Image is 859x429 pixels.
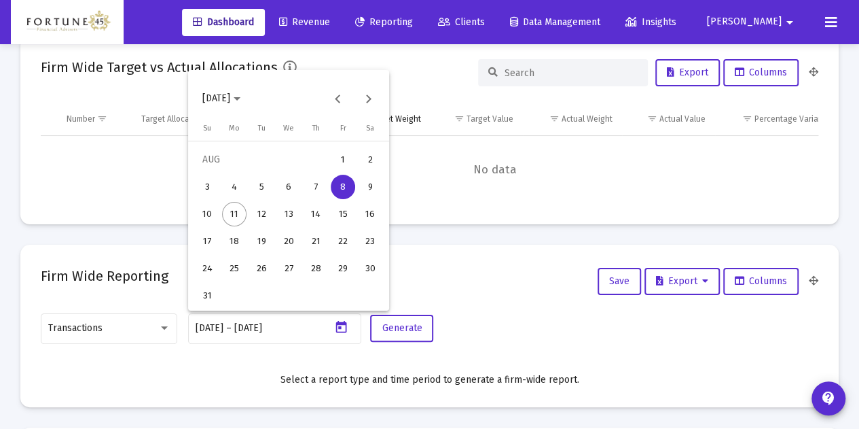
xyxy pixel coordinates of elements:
span: Su [203,124,211,133]
span: [DATE] [202,92,230,104]
button: 2025-08-30 [357,255,384,282]
button: 2025-08-22 [329,228,357,255]
button: Next month [355,85,382,112]
button: Previous month [325,85,352,112]
button: 2025-08-09 [357,173,384,201]
button: 2025-08-07 [302,173,329,201]
div: 11 [222,202,246,226]
button: 2025-08-06 [275,173,302,201]
button: 2025-08-03 [194,173,221,201]
div: 29 [331,256,355,281]
button: 2025-08-21 [302,228,329,255]
button: 2025-08-28 [302,255,329,282]
button: 2025-08-29 [329,255,357,282]
div: 9 [358,175,382,199]
button: Choose month and year [191,85,251,112]
div: 15 [331,202,355,226]
button: 2025-08-26 [248,255,275,282]
div: 30 [358,256,382,281]
button: 2025-08-02 [357,146,384,173]
div: 24 [195,256,219,281]
td: AUG [194,146,329,173]
button: 2025-08-23 [357,228,384,255]
div: 7 [304,175,328,199]
button: 2025-08-16 [357,201,384,228]
button: 2025-08-31 [194,282,221,309]
button: 2025-08-15 [329,201,357,228]
div: 20 [276,229,301,254]
span: Sa [366,124,374,133]
div: 22 [331,229,355,254]
div: 2 [358,148,382,172]
div: 14 [304,202,328,226]
button: 2025-08-08 [329,173,357,201]
div: 26 [249,256,274,281]
button: 2025-08-18 [221,228,248,255]
button: 2025-08-01 [329,146,357,173]
div: 6 [276,175,301,199]
button: 2025-08-24 [194,255,221,282]
button: 2025-08-20 [275,228,302,255]
button: 2025-08-12 [248,201,275,228]
button: 2025-08-25 [221,255,248,282]
div: 17 [195,229,219,254]
div: 18 [222,229,246,254]
div: 19 [249,229,274,254]
div: 4 [222,175,246,199]
div: 12 [249,202,274,226]
div: 25 [222,256,246,281]
button: 2025-08-13 [275,201,302,228]
span: Th [312,124,320,133]
button: 2025-08-19 [248,228,275,255]
span: Tu [258,124,266,133]
button: 2025-08-10 [194,201,221,228]
div: 13 [276,202,301,226]
button: 2025-08-11 [221,201,248,228]
button: 2025-08-17 [194,228,221,255]
button: 2025-08-05 [248,173,275,201]
div: 8 [331,175,355,199]
div: 21 [304,229,328,254]
div: 16 [358,202,382,226]
div: 23 [358,229,382,254]
span: Mo [229,124,240,133]
span: Fr [340,124,346,133]
div: 5 [249,175,274,199]
div: 28 [304,256,328,281]
div: 27 [276,256,301,281]
button: 2025-08-14 [302,201,329,228]
button: 2025-08-27 [275,255,302,282]
button: 2025-08-04 [221,173,248,201]
div: 3 [195,175,219,199]
span: We [283,124,294,133]
div: 10 [195,202,219,226]
div: 31 [195,284,219,308]
div: 1 [331,148,355,172]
